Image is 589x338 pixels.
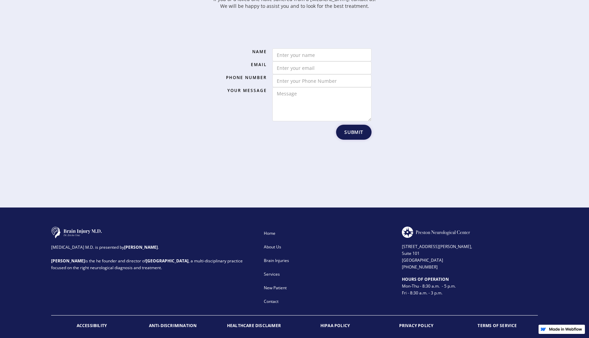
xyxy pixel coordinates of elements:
[260,227,396,240] a: Home
[217,87,267,94] label: Your Message
[51,239,255,271] div: [MEDICAL_DATA] M.D. is presented by . is the he founder and director of , a multi-disciplinary pr...
[213,316,294,336] a: HEALTHCARE DISCLAIMER
[399,323,434,328] strong: PRIVACY POLICY
[336,125,372,140] input: Submit
[320,323,350,328] strong: HIPAA POLICY
[264,230,393,237] div: Home
[272,74,372,87] input: Enter your Phone Number
[260,295,396,308] a: Contact
[376,316,457,336] a: PRIVACY POLICY
[260,240,396,254] a: About Us
[217,74,267,81] label: Phone Number
[264,285,393,291] div: New Patient
[260,254,396,267] a: Brain Injuries
[146,258,188,264] strong: [GEOGRAPHIC_DATA]
[217,61,267,68] label: Email
[457,316,538,336] a: TERMS OF SERVICE
[264,244,393,250] div: About Us
[132,316,213,336] a: ANTI-DISCRIMINATION
[77,323,107,328] strong: ACCESSIBILITY
[51,316,132,336] a: ACCESSIBILITY
[260,281,396,295] a: New Patient
[124,244,158,250] strong: [PERSON_NAME]
[149,323,197,328] strong: ANTI-DISCRIMINATION
[227,323,281,328] strong: HEALTHCARE DISCLAIMER
[402,276,538,296] div: Mon-Thu - 8:30 a.m. - 5 p.m. Fri - 8:30 a.m. - 3 p.m.
[264,298,393,305] div: Contact
[51,258,85,264] strong: [PERSON_NAME]
[260,267,396,281] a: Services
[294,316,376,336] a: HIPAA POLICY
[264,271,393,278] div: Services
[272,61,372,74] input: Enter your email
[217,48,267,55] label: Name
[478,323,517,328] strong: TERMS OF SERVICE
[549,327,582,331] img: Made in Webflow
[402,238,538,271] div: [STREET_ADDRESS][PERSON_NAME], Suite 101 [GEOGRAPHIC_DATA] [PHONE_NUMBER]
[272,48,372,61] input: Enter your name
[402,276,449,282] strong: HOURS OF OPERATION ‍
[264,257,393,264] div: Brain Injuries
[217,48,372,140] form: Email Form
